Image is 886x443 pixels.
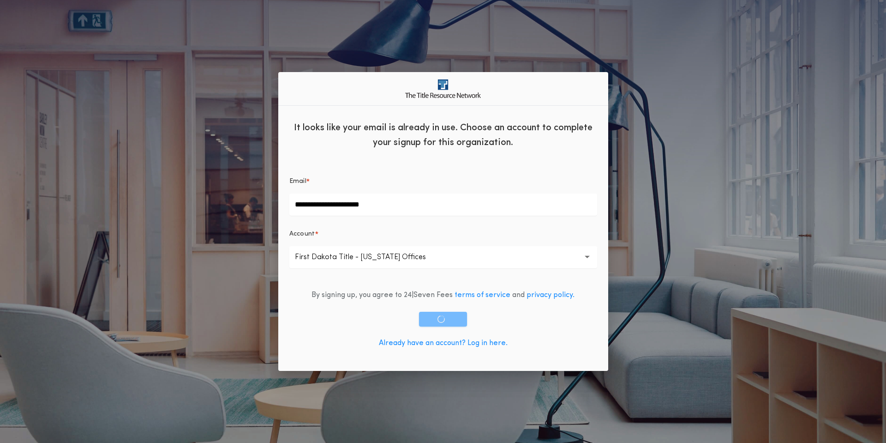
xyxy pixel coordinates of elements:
div: By signing up, you agree to 24|Seven Fees and [311,290,575,301]
p: First Dakota Title - [US_STATE] Offices [295,252,441,263]
button: First Dakota Title - [US_STATE] Offices [289,246,597,268]
div: It looks like your email is already in use. Choose an account to complete your signup for this or... [278,113,608,155]
a: terms of service [455,291,510,299]
img: logo [405,79,481,97]
a: Already have an account? Log in here. [379,340,508,347]
input: Email* [289,194,597,216]
p: Account [289,230,315,239]
a: privacy policy. [527,291,575,299]
p: Email [289,177,307,186]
